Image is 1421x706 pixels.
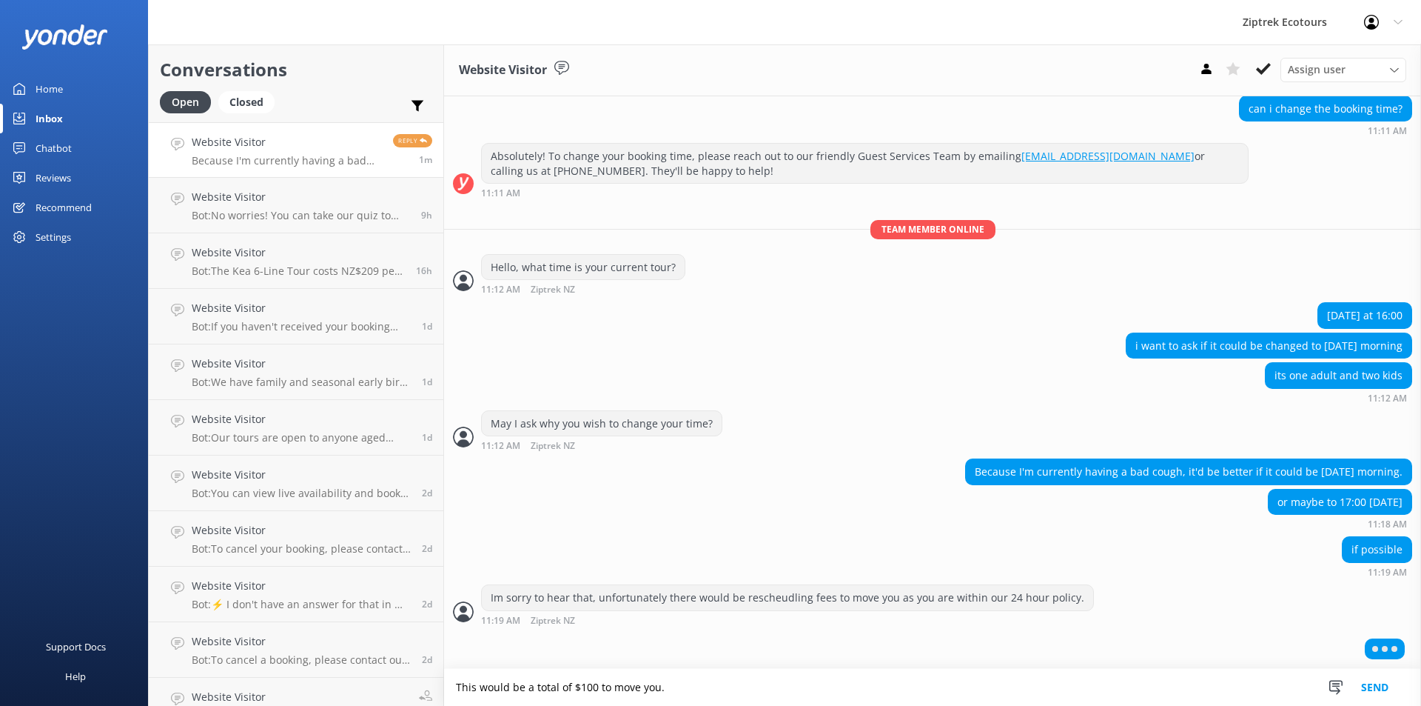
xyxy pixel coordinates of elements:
div: Settings [36,222,71,252]
div: Support Docs [46,632,106,662]
div: Assign User [1280,58,1406,81]
span: 06:58pm 16-Aug-2025 (UTC +12:00) Pacific/Auckland [416,264,432,277]
div: 11:12am 17-Aug-2025 (UTC +12:00) Pacific/Auckland [481,284,685,295]
span: 10:58am 15-Aug-2025 (UTC +12:00) Pacific/Auckland [422,487,432,499]
p: Bot: If you haven't received your booking confirmation, please check your spam or promotions fold... [192,320,411,333]
h4: Website Visitor [192,134,382,150]
a: [EMAIL_ADDRESS][DOMAIN_NAME] [1021,149,1195,163]
a: Website VisitorBot:To cancel your booking, please contact our friendly Guest Services Team by ema... [149,511,443,567]
h4: Website Visitor [192,467,411,483]
div: its one adult and two kids [1266,363,1411,388]
div: Hello, what time is your current tour? [482,255,685,280]
div: Help [65,662,86,691]
a: Website VisitorBecause I'm currently having a bad cough, it'd be better if it could be [DATE] mor... [149,122,443,178]
strong: 11:12 AM [481,285,520,295]
div: 11:18am 17-Aug-2025 (UTC +12:00) Pacific/Auckland [1268,519,1412,529]
h4: Website Visitor [192,189,410,205]
p: Bot: To cancel a booking, please contact our friendly Guest Services Team by emailing us at [EMAI... [192,653,411,667]
div: 11:19am 17-Aug-2025 (UTC +12:00) Pacific/Auckland [481,615,1094,626]
strong: 11:11 AM [481,189,520,198]
div: Because I'm currently having a bad cough, it'd be better if it could be [DATE] morning. [966,459,1411,484]
button: Send [1347,669,1402,706]
h4: Website Visitor [192,411,411,427]
span: Ziptrek NZ [531,616,575,626]
h4: Website Visitor [192,633,411,650]
span: 09:49pm 15-Aug-2025 (UTC +12:00) Pacific/Auckland [422,376,432,388]
h2: Conversations [160,56,432,84]
div: Home [36,74,63,104]
div: Closed [218,91,275,113]
span: 10:08pm 14-Aug-2025 (UTC +12:00) Pacific/Auckland [422,598,432,610]
span: 02:28am 15-Aug-2025 (UTC +12:00) Pacific/Auckland [422,542,432,555]
strong: 11:11 AM [1368,127,1407,136]
textarea: This would be a total of $100 to move you. [444,669,1421,706]
a: Website VisitorBot:⚡ I don't have an answer for that in my knowledge base. Please try and rephras... [149,567,443,622]
strong: 11:19 AM [1368,568,1407,577]
h4: Website Visitor [192,356,411,372]
span: 01:28am 17-Aug-2025 (UTC +12:00) Pacific/Auckland [421,209,432,222]
a: Open [160,93,218,110]
h3: Website Visitor [459,61,547,80]
div: Recommend [36,193,92,222]
h4: Website Visitor [192,689,408,705]
a: Website VisitorBot:If you haven't received your booking confirmation, please check your spam or p... [149,289,443,344]
div: Reviews [36,163,71,193]
strong: 11:18 AM [1368,520,1407,529]
p: Bot: The Kea 6-Line Tour costs NZ$209 per adult and NZ$169 per youth (6-14 years). For 4 adults a... [192,264,405,278]
h4: Website Visitor [192,578,411,594]
a: Website VisitorBot:You can view live availability and book your zipline tour online at [URL][DOMA... [149,456,443,511]
div: i want to ask if it could be changed to [DATE] morning [1126,333,1411,359]
span: Reply [393,134,432,147]
span: 10:16pm 15-Aug-2025 (UTC +12:00) Pacific/Auckland [422,320,432,333]
div: Im sorry to hear that, unfortunately there would be rescheudling fees to move you as you are with... [482,585,1093,610]
span: Team member online [870,220,995,239]
h4: Website Visitor [192,522,411,539]
div: 11:11am 17-Aug-2025 (UTC +12:00) Pacific/Auckland [481,187,1249,198]
span: Ziptrek NZ [531,442,575,451]
a: Website VisitorBot:To cancel a booking, please contact our friendly Guest Services Team by emaili... [149,622,443,678]
strong: 11:12 AM [1368,394,1407,403]
div: Absolutely! To change your booking time, please reach out to our friendly Guest Services Team by ... [482,144,1248,183]
p: Bot: We have family and seasonal early bird discounts available, and they can change throughout t... [192,376,411,389]
span: 08:15pm 15-Aug-2025 (UTC +12:00) Pacific/Auckland [422,431,432,444]
p: Because I'm currently having a bad cough, it'd be better if it could be [DATE] morning. [192,154,382,167]
div: Open [160,91,211,113]
p: Bot: ⚡ I don't have an answer for that in my knowledge base. Please try and rephrase your questio... [192,598,411,611]
div: Chatbot [36,133,72,163]
div: or maybe to 17:00 [DATE] [1269,490,1411,515]
a: Website VisitorBot:No worries! You can take our quiz to help choose the best zipline adventure fo... [149,178,443,233]
h4: Website Visitor [192,300,411,316]
div: 11:11am 17-Aug-2025 (UTC +12:00) Pacific/Auckland [1239,125,1412,136]
p: Bot: You can view live availability and book your zipline tour online at [URL][DOMAIN_NAME]. [192,487,411,500]
p: Bot: Our tours are open to anyone aged [DEMOGRAPHIC_DATA] and up! Kids aged [DEMOGRAPHIC_DATA] ne... [192,431,411,444]
h4: Website Visitor [192,244,405,261]
p: Bot: To cancel your booking, please contact our friendly Guest Services Team by emailing us at [E... [192,542,411,556]
div: 11:12am 17-Aug-2025 (UTC +12:00) Pacific/Auckland [1265,393,1412,403]
div: 11:19am 17-Aug-2025 (UTC +12:00) Pacific/Auckland [1342,567,1412,577]
a: Website VisitorBot:We have family and seasonal early bird discounts available, and they can chang... [149,344,443,400]
div: May I ask why you wish to change your time? [482,411,722,436]
div: Inbox [36,104,63,133]
p: Bot: No worries! You can take our quiz to help choose the best zipline adventure for you at [URL]... [192,209,410,222]
div: 11:12am 17-Aug-2025 (UTC +12:00) Pacific/Auckland [481,440,722,451]
span: 05:54pm 14-Aug-2025 (UTC +12:00) Pacific/Auckland [422,653,432,666]
div: can i change the booking time? [1240,96,1411,121]
strong: 11:12 AM [481,442,520,451]
img: yonder-white-logo.png [22,24,107,49]
span: 11:18am 17-Aug-2025 (UTC +12:00) Pacific/Auckland [419,153,432,166]
a: Website VisitorBot:Our tours are open to anyone aged [DEMOGRAPHIC_DATA] and up! Kids aged [DEMOGR... [149,400,443,456]
div: if possible [1343,537,1411,562]
strong: 11:19 AM [481,616,520,626]
span: Ziptrek NZ [531,285,575,295]
div: [DATE] at 16:00 [1318,303,1411,328]
span: Assign user [1288,61,1346,78]
a: Closed [218,93,282,110]
a: Website VisitorBot:The Kea 6-Line Tour costs NZ$209 per adult and NZ$169 per youth (6-14 years). ... [149,233,443,289]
